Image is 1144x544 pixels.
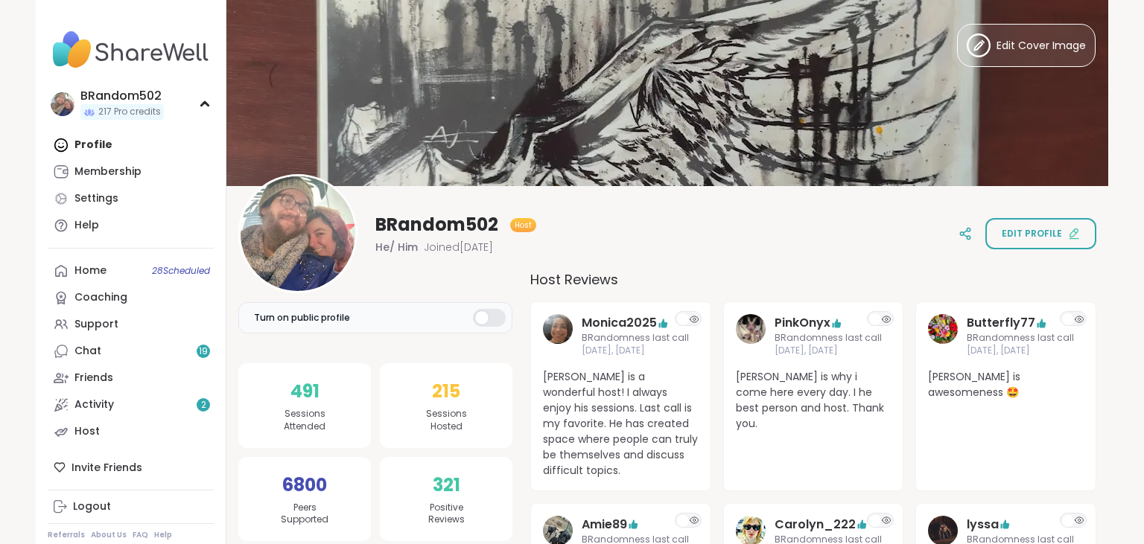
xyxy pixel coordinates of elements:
[48,284,214,311] a: Coaching
[290,378,320,405] span: 491
[98,106,161,118] span: 217 Pro credits
[543,314,573,344] img: Monica2025
[284,408,325,433] span: Sessions Attended
[48,338,214,365] a: Chat19
[967,516,999,534] a: lyssa
[48,212,214,239] a: Help
[775,314,830,332] a: PinkOnyx
[74,371,113,385] div: Friends
[428,502,465,527] span: Positive Reviews
[48,530,85,540] a: Referrals
[375,240,418,255] span: He/ Him
[997,38,1086,54] span: Edit Cover Image
[775,516,856,534] a: Carolyn_222
[48,365,214,391] a: Friends
[48,185,214,212] a: Settings
[967,345,1074,357] span: [DATE], [DATE]
[543,369,699,479] span: [PERSON_NAME] is a wonderful host! I always enjoy his sessions. Last call is my favorite. He has ...
[775,332,882,345] span: BRandomness last call
[51,92,74,116] img: BRandom502
[154,530,172,540] a: Help
[74,344,101,359] div: Chat
[985,218,1096,249] button: Edit profile
[736,369,892,432] span: [PERSON_NAME] is why i come here every day. I he best person and host. Thank you.
[48,418,214,445] a: Host
[133,530,148,540] a: FAQ
[48,159,214,185] a: Membership
[74,164,142,179] div: Membership
[152,265,210,277] span: 28 Scheduled
[355,312,368,324] iframe: Spotlight
[967,332,1074,345] span: BRandomness last call
[928,369,1084,400] span: [PERSON_NAME] is awesomeness 🤩
[48,24,214,76] img: ShareWell Nav Logo
[582,314,657,332] a: Monica2025
[199,345,208,358] span: 19
[967,314,1035,332] a: Butterfly77
[424,240,493,255] span: Joined [DATE]
[48,391,214,418] a: Activity2
[281,502,328,527] span: Peers Supported
[543,314,573,357] a: Monica2025
[74,397,114,412] div: Activity
[254,311,350,324] span: Turn on public profile
[582,516,627,534] a: Amie89
[736,314,766,357] a: PinkOnyx
[73,499,111,514] div: Logout
[775,345,882,357] span: [DATE], [DATE]
[241,176,355,291] img: BRandom502
[91,530,127,540] a: About Us
[201,399,206,412] span: 2
[426,408,467,433] span: Sessions Hosted
[74,218,99,233] div: Help
[1002,227,1062,240] span: Edit profile
[928,314,958,357] a: Butterfly77
[74,290,127,305] div: Coaching
[74,191,118,206] div: Settings
[74,263,107,278] div: Home
[48,493,214,520] a: Logout
[282,472,327,499] span: 6800
[736,314,766,344] img: PinkOnyx
[375,213,498,237] span: BRandom502
[48,311,214,338] a: Support
[928,314,958,344] img: Butterfly77
[80,88,164,104] div: BRandom502
[515,220,532,231] span: Host
[48,454,214,481] div: Invite Friends
[957,24,1096,67] button: Edit Cover Image
[582,345,689,357] span: [DATE], [DATE]
[433,472,460,499] span: 321
[74,424,100,439] div: Host
[48,257,214,284] a: Home28Scheduled
[432,378,460,405] span: 215
[74,317,118,332] div: Support
[582,332,689,345] span: BRandomness last call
